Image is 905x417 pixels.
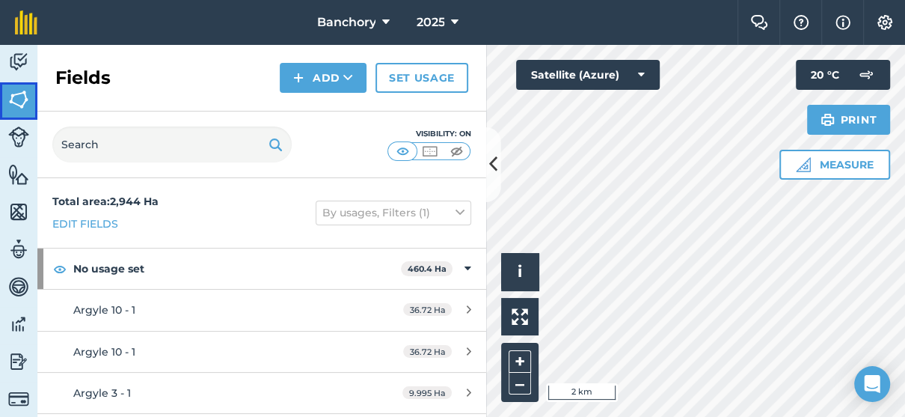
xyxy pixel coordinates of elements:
[269,136,283,153] img: svg+xml;base64,PHN2ZyB4bWxucz0iaHR0cDovL3d3dy53My5vcmcvMjAwMC9zdmciIHdpZHRoPSIxOSIgaGVpZ2h0PSIyNC...
[403,303,452,316] span: 36.72 Ha
[293,69,304,87] img: svg+xml;base64,PHN2ZyB4bWxucz0iaHR0cDovL3d3dy53My5vcmcvMjAwMC9zdmciIHdpZHRoPSIxNCIgaGVpZ2h0PSIyNC...
[8,163,29,186] img: svg+xml;base64,PHN2ZyB4bWxucz0iaHR0cDovL3d3dy53My5vcmcvMjAwMC9zdmciIHdpZHRoPSI1NiIgaGVpZ2h0PSI2MC...
[876,15,894,30] img: A cog icon
[8,389,29,410] img: svg+xml;base64,PD94bWwgdmVyc2lvbj0iMS4wIiBlbmNvZGluZz0idXRmLTgiPz4KPCEtLSBHZW5lcmF0b3I6IEFkb2JlIE...
[8,127,29,147] img: svg+xml;base64,PD94bWwgdmVyc2lvbj0iMS4wIiBlbmNvZGluZz0idXRmLTgiPz4KPCEtLSBHZW5lcmF0b3I6IEFkb2JlIE...
[8,201,29,223] img: svg+xml;base64,PHN2ZyB4bWxucz0iaHR0cDovL3d3dy53My5vcmcvMjAwMC9zdmciIHdpZHRoPSI1NiIgaGVpZ2h0PSI2MC...
[387,128,471,140] div: Visibility: On
[280,63,366,93] button: Add
[420,144,439,159] img: svg+xml;base64,PHN2ZyB4bWxucz0iaHR0cDovL3d3dy53My5vcmcvMjAwMC9zdmciIHdpZHRoPSI1MCIgaGVpZ2h0PSI0MC...
[8,88,29,111] img: svg+xml;base64,PHN2ZyB4bWxucz0iaHR0cDovL3d3dy53My5vcmcvMjAwMC9zdmciIHdpZHRoPSI1NiIgaGVpZ2h0PSI2MC...
[73,345,135,359] span: Argyle 10 - 1
[52,127,292,162] input: Search
[55,66,111,90] h2: Fields
[408,264,447,274] strong: 460.4 Ha
[316,201,471,225] button: By usages, Filters (1)
[73,249,401,289] strong: No usage set
[8,51,29,73] img: svg+xml;base64,PD94bWwgdmVyc2lvbj0iMS4wIiBlbmNvZGluZz0idXRmLTgiPz4KPCEtLSBHZW5lcmF0b3I6IEFkb2JlIE...
[402,386,452,399] span: 9.995 Ha
[403,345,452,358] span: 36.72 Ha
[447,144,466,159] img: svg+xml;base64,PHN2ZyB4bWxucz0iaHR0cDovL3d3dy53My5vcmcvMjAwMC9zdmciIHdpZHRoPSI1MCIgaGVpZ2h0PSI0MC...
[393,144,412,159] img: svg+xml;base64,PHN2ZyB4bWxucz0iaHR0cDovL3d3dy53My5vcmcvMjAwMC9zdmciIHdpZHRoPSI1MCIgaGVpZ2h0PSI0MC...
[796,157,811,172] img: Ruler icon
[73,303,135,317] span: Argyle 10 - 1
[509,350,531,373] button: +
[835,13,850,31] img: svg+xml;base64,PHN2ZyB4bWxucz0iaHR0cDovL3d3dy53My5vcmcvMjAwMC9zdmciIHdpZHRoPSIxNyIgaGVpZ2h0PSIxNy...
[37,290,486,330] a: Argyle 10 - 136.72 Ha
[851,60,881,90] img: svg+xml;base64,PD94bWwgdmVyc2lvbj0iMS4wIiBlbmNvZGluZz0idXRmLTgiPz4KPCEtLSBHZW5lcmF0b3I6IEFkb2JlIE...
[37,249,486,289] div: No usage set460.4 Ha
[8,350,29,373] img: svg+xml;base64,PD94bWwgdmVyc2lvbj0iMS4wIiBlbmNvZGluZz0idXRmLTgiPz4KPCEtLSBHZW5lcmF0b3I6IEFkb2JlIE...
[750,15,768,30] img: Two speech bubbles overlapping with the left bubble in the forefront
[8,313,29,335] img: svg+xml;base64,PD94bWwgdmVyc2lvbj0iMS4wIiBlbmNvZGluZz0idXRmLTgiPz4KPCEtLSBHZW5lcmF0b3I6IEFkb2JlIE...
[512,308,528,325] img: Four arrows, one pointing top left, one top right, one bottom right and the last bottom left
[807,105,891,135] button: Print
[8,238,29,261] img: svg+xml;base64,PD94bWwgdmVyc2lvbj0iMS4wIiBlbmNvZGluZz0idXRmLTgiPz4KPCEtLSBHZW5lcmF0b3I6IEFkb2JlIE...
[73,386,131,400] span: Argyle 3 - 1
[509,373,531,395] button: –
[8,276,29,298] img: svg+xml;base64,PD94bWwgdmVyc2lvbj0iMS4wIiBlbmNvZGluZz0idXRmLTgiPz4KPCEtLSBHZW5lcmF0b3I6IEFkb2JlIE...
[316,13,375,31] span: Banchory
[53,260,67,278] img: svg+xml;base64,PHN2ZyB4bWxucz0iaHR0cDovL3d3dy53My5vcmcvMjAwMC9zdmciIHdpZHRoPSIxOCIgaGVpZ2h0PSIyNC...
[518,262,522,281] span: i
[37,373,486,413] a: Argyle 3 - 19.995 Ha
[796,60,890,90] button: 20 °C
[792,15,810,30] img: A question mark icon
[375,63,468,93] a: Set usage
[501,253,539,290] button: i
[516,60,660,90] button: Satellite (Azure)
[811,60,839,90] span: 20 ° C
[779,150,890,180] button: Measure
[15,10,37,34] img: fieldmargin Logo
[854,366,890,402] div: Open Intercom Messenger
[820,111,835,129] img: svg+xml;base64,PHN2ZyB4bWxucz0iaHR0cDovL3d3dy53My5vcmcvMjAwMC9zdmciIHdpZHRoPSIxOSIgaGVpZ2h0PSIyNC...
[52,216,118,232] a: Edit fields
[416,13,444,31] span: 2025
[52,195,159,208] strong: Total area : 2,944 Ha
[37,332,486,372] a: Argyle 10 - 136.72 Ha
